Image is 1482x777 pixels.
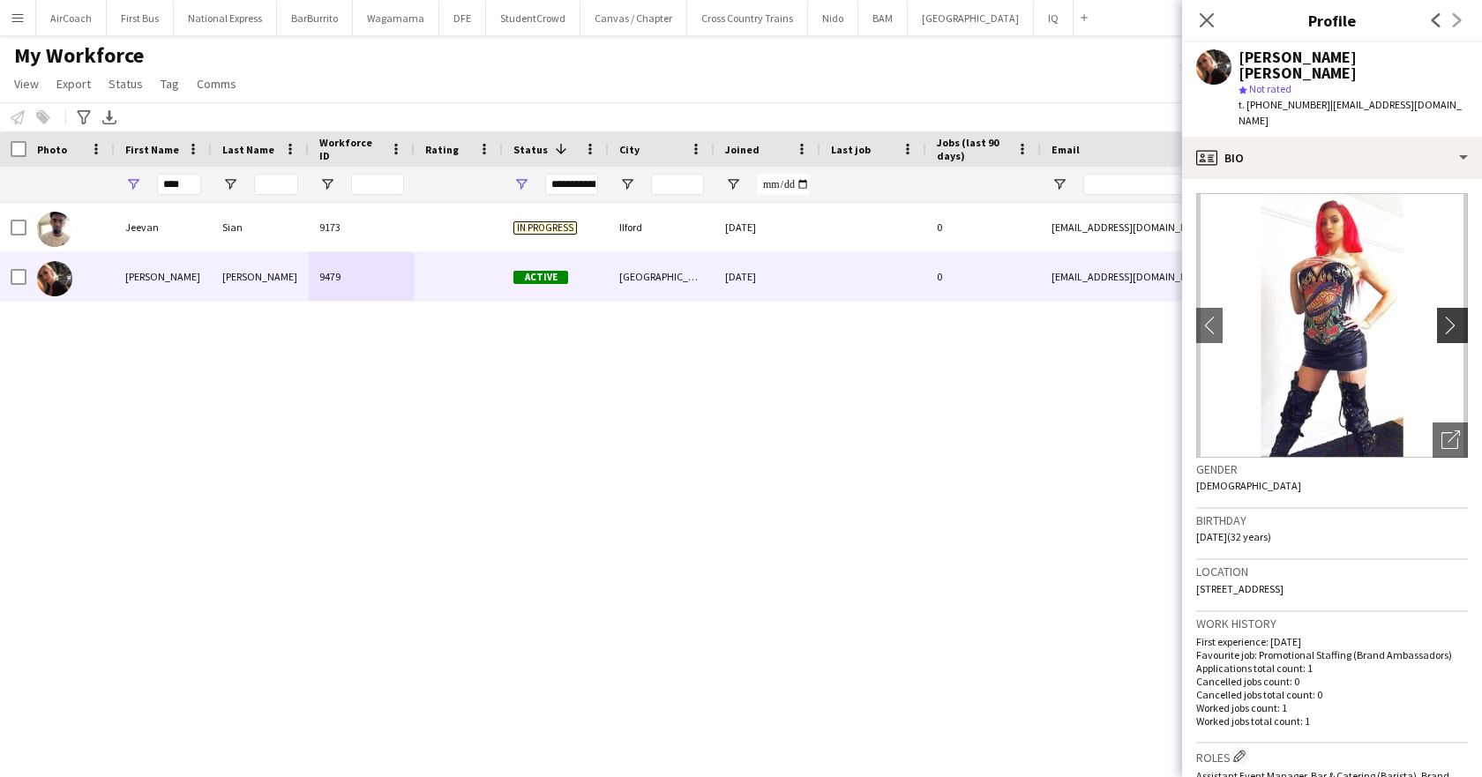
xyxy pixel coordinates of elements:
h3: Birthday [1196,512,1468,528]
span: Tag [161,76,179,92]
span: Workforce ID [319,136,383,162]
span: Status [513,143,548,156]
p: Applications total count: 1 [1196,661,1468,675]
span: Last Name [222,143,274,156]
a: Comms [190,72,243,95]
input: Joined Filter Input [757,174,810,195]
div: [GEOGRAPHIC_DATA] [609,252,715,301]
p: First experience: [DATE] [1196,635,1468,648]
span: First Name [125,143,179,156]
span: Not rated [1249,82,1291,95]
button: BarBurrito [277,1,353,35]
button: BAM [858,1,908,35]
span: View [14,76,39,92]
span: My Workforce [14,42,144,69]
img: Evangeline Elizabeth [37,261,72,296]
button: Open Filter Menu [619,176,635,192]
p: Cancelled jobs count: 0 [1196,675,1468,688]
div: 0 [926,252,1041,301]
h3: Work history [1196,616,1468,631]
h3: Roles [1196,747,1468,766]
button: Open Filter Menu [319,176,335,192]
div: [DATE] [715,203,820,251]
button: [GEOGRAPHIC_DATA] [908,1,1034,35]
div: Bio [1182,137,1482,179]
span: Status [109,76,143,92]
img: Jeevan Sian [37,212,72,247]
button: StudentCrowd [486,1,580,35]
span: Email [1052,143,1080,156]
button: Canvas / Chapter [580,1,687,35]
span: [DEMOGRAPHIC_DATA] [1196,479,1301,492]
button: Open Filter Menu [125,176,141,192]
input: Email Filter Input [1083,174,1383,195]
button: Wagamama [353,1,439,35]
img: Crew avatar or photo [1196,193,1468,458]
a: Status [101,72,150,95]
a: Export [49,72,98,95]
input: First Name Filter Input [157,174,201,195]
div: [PERSON_NAME] [PERSON_NAME] [1239,49,1468,81]
p: Worked jobs count: 1 [1196,701,1468,714]
input: City Filter Input [651,174,704,195]
div: [PERSON_NAME] [212,252,309,301]
p: Favourite job: Promotional Staffing (Brand Ambassadors) [1196,648,1468,661]
button: Open Filter Menu [222,176,238,192]
div: [PERSON_NAME] [115,252,212,301]
p: Cancelled jobs total count: 0 [1196,688,1468,701]
span: Export [56,76,91,92]
span: City [619,143,640,156]
div: Open photos pop-in [1433,422,1468,458]
span: [DATE] (32 years) [1196,530,1271,543]
app-action-btn: Advanced filters [73,107,94,128]
app-action-btn: Export XLSX [99,107,120,128]
span: | [EMAIL_ADDRESS][DOMAIN_NAME] [1239,98,1462,127]
div: [EMAIL_ADDRESS][DOMAIN_NAME] [1041,252,1394,301]
button: Open Filter Menu [513,176,529,192]
a: Tag [153,72,186,95]
button: Nido [808,1,858,35]
p: Worked jobs total count: 1 [1196,714,1468,728]
span: Comms [197,76,236,92]
h3: Gender [1196,461,1468,477]
div: Sian [212,203,309,251]
button: IQ [1034,1,1074,35]
div: 0 [926,203,1041,251]
span: t. [PHONE_NUMBER] [1239,98,1330,111]
div: Jeevan [115,203,212,251]
div: 9173 [309,203,415,251]
input: Workforce ID Filter Input [351,174,404,195]
h3: Location [1196,564,1468,579]
div: [DATE] [715,252,820,301]
button: National Express [174,1,277,35]
h3: Profile [1182,9,1482,32]
button: DFE [439,1,486,35]
div: 9479 [309,252,415,301]
button: First Bus [107,1,174,35]
span: Joined [725,143,760,156]
span: Rating [425,143,459,156]
span: In progress [513,221,577,235]
span: Photo [37,143,67,156]
button: Cross Country Trains [687,1,808,35]
button: Open Filter Menu [725,176,741,192]
span: Last job [831,143,871,156]
span: Active [513,271,568,284]
button: Open Filter Menu [1052,176,1067,192]
div: Ilford [609,203,715,251]
input: Last Name Filter Input [254,174,298,195]
div: [EMAIL_ADDRESS][DOMAIN_NAME] [1041,203,1394,251]
span: [STREET_ADDRESS] [1196,582,1284,595]
a: View [7,72,46,95]
span: Jobs (last 90 days) [937,136,1009,162]
button: AirCoach [36,1,107,35]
